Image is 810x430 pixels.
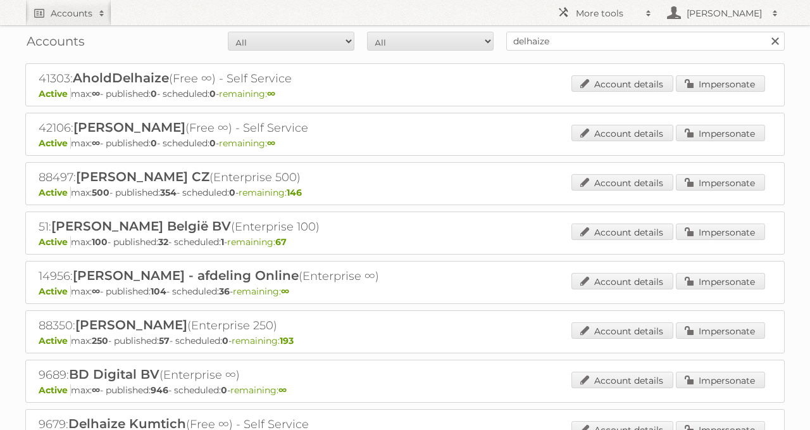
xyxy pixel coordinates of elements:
[39,120,482,136] h2: 42106: (Free ∞) - Self Service
[221,236,224,248] strong: 1
[92,137,100,149] strong: ∞
[69,367,159,382] span: BD Digital BV
[39,286,71,297] span: Active
[232,335,294,346] span: remaining:
[39,169,482,186] h2: 88497: (Enterprise 500)
[676,273,765,289] a: Impersonate
[571,322,673,339] a: Account details
[39,187,71,198] span: Active
[39,236,771,248] p: max: - published: - scheduled: -
[39,137,771,149] p: max: - published: - scheduled: -
[230,384,287,396] span: remaining:
[267,137,275,149] strong: ∞
[151,384,168,396] strong: 946
[76,169,209,184] span: [PERSON_NAME] CZ
[39,137,71,149] span: Active
[160,187,177,198] strong: 354
[151,286,166,297] strong: 104
[51,7,92,20] h2: Accounts
[676,75,765,92] a: Impersonate
[39,268,482,284] h2: 14956: (Enterprise ∞)
[281,286,289,297] strong: ∞
[39,236,71,248] span: Active
[39,70,482,87] h2: 41303: (Free ∞) - Self Service
[571,273,673,289] a: Account details
[571,224,673,240] a: Account details
[676,125,765,141] a: Impersonate
[229,187,235,198] strong: 0
[39,286,771,297] p: max: - published: - scheduled: -
[222,335,228,346] strong: 0
[676,174,765,191] a: Impersonate
[92,88,100,99] strong: ∞
[221,384,227,396] strong: 0
[275,236,287,248] strong: 67
[571,372,673,388] a: Account details
[683,7,766,20] h2: [PERSON_NAME]
[39,187,771,198] p: max: - published: - scheduled: -
[39,335,771,346] p: max: - published: - scheduled: -
[209,137,216,149] strong: 0
[233,286,289,297] span: remaining:
[39,88,71,99] span: Active
[239,187,302,198] span: remaining:
[219,137,275,149] span: remaining:
[158,236,168,248] strong: 32
[92,286,100,297] strong: ∞
[39,367,482,383] h2: 9689: (Enterprise ∞)
[39,384,771,396] p: max: - published: - scheduled: -
[51,218,231,234] span: [PERSON_NAME] België BV
[75,317,187,332] span: [PERSON_NAME]
[151,88,157,99] strong: 0
[209,88,216,99] strong: 0
[92,384,100,396] strong: ∞
[39,384,71,396] span: Active
[39,88,771,99] p: max: - published: - scheduled: -
[39,317,482,334] h2: 88350: (Enterprise 250)
[676,372,765,388] a: Impersonate
[571,174,673,191] a: Account details
[227,236,287,248] span: remaining:
[676,224,765,240] a: Impersonate
[92,335,108,346] strong: 250
[280,335,294,346] strong: 193
[219,88,275,99] span: remaining:
[159,335,170,346] strong: 57
[92,236,108,248] strong: 100
[73,268,299,283] span: [PERSON_NAME] - afdeling Online
[267,88,275,99] strong: ∞
[278,384,287,396] strong: ∞
[39,335,71,346] span: Active
[576,7,639,20] h2: More tools
[676,322,765,339] a: Impersonate
[571,75,673,92] a: Account details
[92,187,109,198] strong: 500
[287,187,302,198] strong: 146
[39,218,482,235] h2: 51: (Enterprise 100)
[73,70,169,85] span: AholdDelhaize
[73,120,185,135] span: [PERSON_NAME]
[571,125,673,141] a: Account details
[219,286,230,297] strong: 36
[151,137,157,149] strong: 0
